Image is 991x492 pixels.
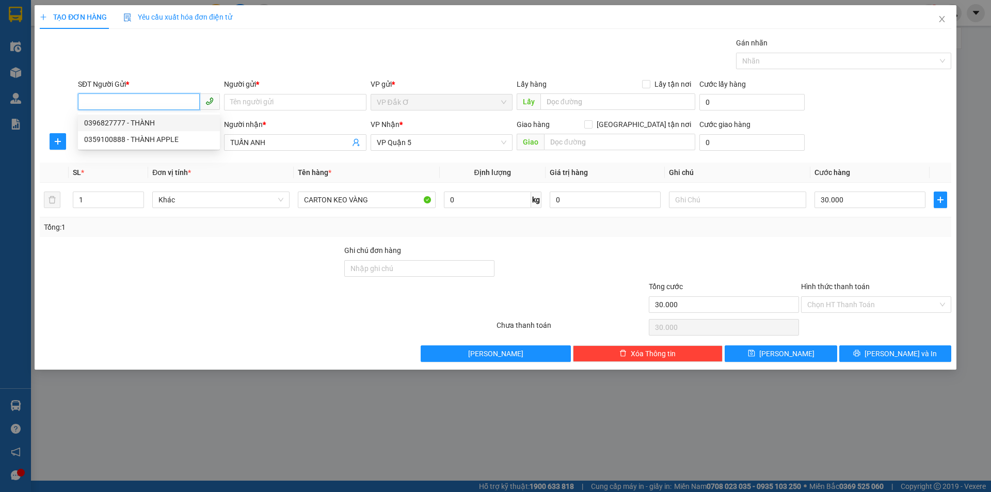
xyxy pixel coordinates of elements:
label: Cước giao hàng [699,120,750,129]
span: [PERSON_NAME] [468,348,523,359]
div: Người gửi [224,78,366,90]
div: 0396827777 - THÀNH [78,115,220,131]
button: deleteXóa Thông tin [573,345,723,362]
div: Người nhận [224,119,366,130]
button: delete [44,192,60,208]
input: VD: Bàn, Ghế [298,192,435,208]
span: Lấy hàng [517,80,547,88]
span: VP Đắk Ơ [377,94,506,110]
div: 0359100888 - THÀNH APPLE [84,134,214,145]
input: Cước giao hàng [699,134,805,151]
button: Close [928,5,956,34]
button: plus [50,133,66,150]
span: Tổng cước [649,282,683,291]
label: Gán nhãn [736,39,768,47]
label: Ghi chú đơn hàng [344,246,401,255]
span: plus [40,13,47,21]
input: Ghi chú đơn hàng [344,260,494,277]
span: [PERSON_NAME] và In [865,348,937,359]
button: save[PERSON_NAME] [725,345,837,362]
input: Cước lấy hàng [699,94,805,110]
input: Ghi Chú [669,192,806,208]
input: 0 [550,192,661,208]
span: printer [853,350,860,358]
span: [GEOGRAPHIC_DATA] tận nơi [593,119,695,130]
button: [PERSON_NAME] [421,345,571,362]
button: plus [934,192,947,208]
span: Định lượng [474,168,511,177]
span: save [748,350,755,358]
span: Giao [517,134,544,150]
span: Giá trị hàng [550,168,588,177]
div: SĐT Người Gửi [78,78,220,90]
span: delete [619,350,627,358]
input: Dọc đường [544,134,695,150]
span: close [938,15,946,23]
label: Cước lấy hàng [699,80,746,88]
div: Tổng: 1 [44,221,382,233]
span: Giao hàng [517,120,550,129]
span: Xóa Thông tin [631,348,676,359]
span: Tên hàng [298,168,331,177]
span: Yêu cầu xuất hóa đơn điện tử [123,13,232,21]
div: 0359100888 - THÀNH APPLE [78,131,220,148]
span: plus [50,137,66,146]
span: Lấy [517,93,540,110]
span: Lấy tận nơi [650,78,695,90]
span: Đơn vị tính [152,168,191,177]
div: 0396827777 - THÀNH [84,117,214,129]
span: Khác [158,192,283,208]
div: VP gửi [371,78,513,90]
th: Ghi chú [665,163,810,183]
label: Hình thức thanh toán [801,282,870,291]
span: kg [531,192,541,208]
span: [PERSON_NAME] [759,348,814,359]
span: VP Nhận [371,120,399,129]
input: Dọc đường [540,93,695,110]
span: plus [934,196,947,204]
img: icon [123,13,132,22]
span: Cước hàng [814,168,850,177]
span: VP Quận 5 [377,135,506,150]
span: TẠO ĐƠN HÀNG [40,13,107,21]
span: SL [73,168,81,177]
span: user-add [352,138,360,147]
span: phone [205,97,214,105]
div: Chưa thanh toán [495,320,648,338]
button: printer[PERSON_NAME] và In [839,345,951,362]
